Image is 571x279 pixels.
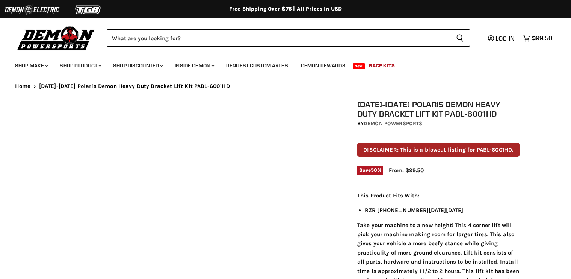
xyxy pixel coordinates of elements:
[9,55,550,73] ul: Main menu
[60,3,116,17] img: TGB Logo 2
[9,58,53,73] a: Shop Make
[495,35,515,42] span: Log in
[39,83,230,89] span: [DATE]-[DATE] Polaris Demon Heavy Duty Bracket Lift Kit PABL-6001HD
[519,33,556,44] a: $99.50
[353,63,366,69] span: New!
[371,167,377,173] span: 50
[221,58,294,73] a: Request Custom Axles
[364,120,422,127] a: Demon Powersports
[357,100,520,118] h1: [DATE]-[DATE] Polaris Demon Heavy Duty Bracket Lift Kit PABL-6001HD
[365,206,520,215] li: RZR [PHONE_NUMBER][DATE][DATE]
[15,24,97,51] img: Demon Powersports
[15,83,31,89] a: Home
[357,143,520,157] p: DISCLAIMER: This is a blowout listing for PABL-6001HD.
[107,29,470,47] form: Product
[363,58,400,73] a: Race Kits
[357,191,520,200] p: This Product Fits With:
[295,58,351,73] a: Demon Rewards
[357,166,383,174] span: Save %
[450,29,470,47] button: Search
[4,3,60,17] img: Demon Electric Logo 2
[107,58,168,73] a: Shop Discounted
[532,35,552,42] span: $99.50
[54,58,106,73] a: Shop Product
[389,167,424,174] span: From: $99.50
[485,35,519,42] a: Log in
[107,29,450,47] input: Search
[169,58,219,73] a: Inside Demon
[357,120,520,128] div: by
